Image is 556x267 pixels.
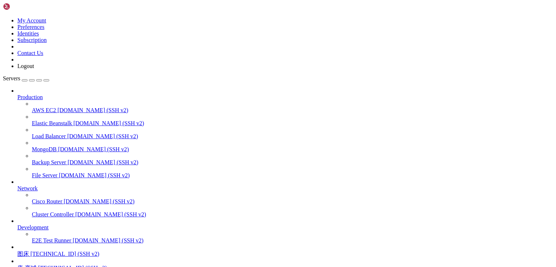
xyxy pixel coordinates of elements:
a: E2E Test Runner [DOMAIN_NAME] (SSH v2) [32,237,553,244]
a: MongoDB [DOMAIN_NAME] (SSH v2) [32,146,553,153]
li: Cluster Controller [DOMAIN_NAME] (SSH v2) [32,205,553,218]
a: Preferences [17,24,45,30]
a: Elastic Beanstalk [DOMAIN_NAME] (SSH v2) [32,120,553,127]
span: [DOMAIN_NAME] (SSH v2) [59,172,130,178]
span: E2E Test Runner [32,237,71,243]
span: Cisco Router [32,198,62,204]
a: Cluster Controller [DOMAIN_NAME] (SSH v2) [32,211,553,218]
img: Shellngn [3,3,45,10]
span: MongoDB [32,146,56,152]
span: Network [17,185,38,191]
a: 图床 [TECHNICAL_ID] (SSH v2) [17,250,553,258]
a: Identities [17,30,39,37]
li: Backup Server [DOMAIN_NAME] (SSH v2) [32,153,553,166]
span: Elastic Beanstalk [32,120,72,126]
a: Cisco Router [DOMAIN_NAME] (SSH v2) [32,198,553,205]
span: Cluster Controller [32,211,74,217]
span: [DOMAIN_NAME] (SSH v2) [67,133,138,139]
span: [DOMAIN_NAME] (SSH v2) [73,237,144,243]
a: AWS EC2 [DOMAIN_NAME] (SSH v2) [32,107,553,114]
span: [DOMAIN_NAME] (SSH v2) [58,146,129,152]
li: File Server [DOMAIN_NAME] (SSH v2) [32,166,553,179]
span: AWS EC2 [32,107,56,113]
span: File Server [32,172,58,178]
a: Contact Us [17,50,43,56]
li: Development [17,218,553,244]
li: 图床 [TECHNICAL_ID] (SSH v2) [17,244,553,258]
span: 图床 [17,251,29,257]
li: Production [17,88,553,179]
li: E2E Test Runner [DOMAIN_NAME] (SSH v2) [32,231,553,244]
a: Servers [3,75,49,81]
a: Subscription [17,37,47,43]
span: [DOMAIN_NAME] (SSH v2) [68,159,139,165]
a: Network [17,185,553,192]
a: Logout [17,63,34,69]
span: Development [17,224,49,230]
span: Production [17,94,43,100]
li: Cisco Router [DOMAIN_NAME] (SSH v2) [32,192,553,205]
a: My Account [17,17,46,24]
li: AWS EC2 [DOMAIN_NAME] (SSH v2) [32,101,553,114]
span: [TECHNICAL_ID] (SSH v2) [30,251,99,257]
li: Load Balancer [DOMAIN_NAME] (SSH v2) [32,127,553,140]
span: [DOMAIN_NAME] (SSH v2) [64,198,135,204]
span: Servers [3,75,20,81]
a: Load Balancer [DOMAIN_NAME] (SSH v2) [32,133,553,140]
li: Network [17,179,553,218]
span: [DOMAIN_NAME] (SSH v2) [75,211,146,217]
li: MongoDB [DOMAIN_NAME] (SSH v2) [32,140,553,153]
span: Backup Server [32,159,66,165]
a: Production [17,94,553,101]
span: [DOMAIN_NAME] (SSH v2) [58,107,129,113]
a: File Server [DOMAIN_NAME] (SSH v2) [32,172,553,179]
a: Development [17,224,553,231]
a: Backup Server [DOMAIN_NAME] (SSH v2) [32,159,553,166]
span: Load Balancer [32,133,66,139]
li: Elastic Beanstalk [DOMAIN_NAME] (SSH v2) [32,114,553,127]
span: [DOMAIN_NAME] (SSH v2) [73,120,144,126]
